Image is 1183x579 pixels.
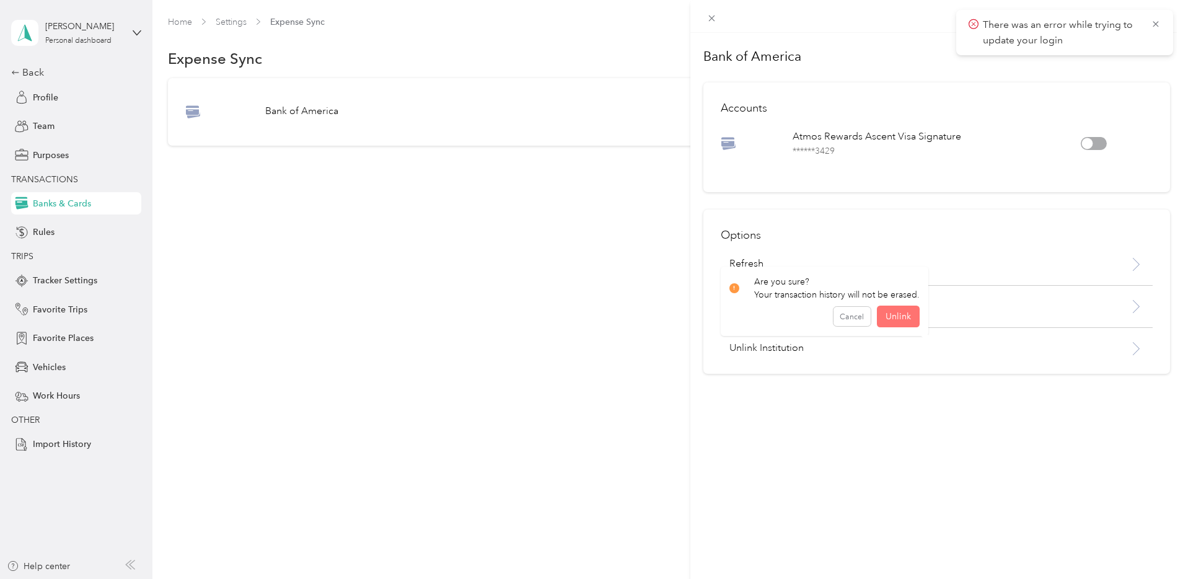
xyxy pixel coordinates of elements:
p: Your transaction history will not be erased. [754,288,920,301]
p: Atmos Rewards Ascent Visa Signature [793,130,1081,157]
p: There was an error while trying to update your login [983,17,1141,48]
button: Unlink [877,306,920,327]
button: Cancel [833,307,871,327]
h2: Accounts [721,100,1153,117]
h2: Options [721,227,1153,244]
iframe: Everlance-gr Chat Button Frame [1114,510,1183,579]
p: Are you sure? [754,275,920,288]
p: Refresh [729,257,763,272]
h1: Bank of America [703,48,1170,65]
p: Unlink Institution [729,341,1081,356]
